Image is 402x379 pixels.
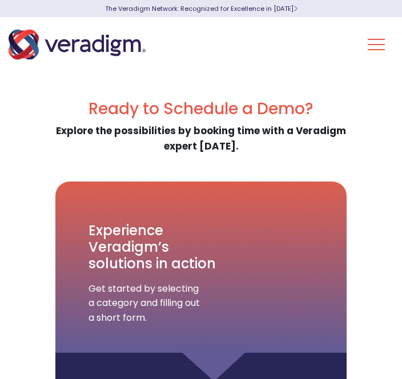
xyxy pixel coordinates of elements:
span: Learn More [294,4,298,13]
img: Veradigm logo [9,26,146,63]
a: The Veradigm Network: Recognized for Excellence in [DATE]Learn More [105,4,298,13]
strong: Explore the possibilities by booking time with a Veradigm expert [DATE]. [56,124,346,153]
h3: Experience Veradigm’s solutions in action [89,223,217,272]
span: Get started by selecting a category and filling out a short form. [89,281,203,325]
h2: Ready to Schedule a Demo? [55,99,347,119]
button: Toggle Navigation Menu [368,30,385,59]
